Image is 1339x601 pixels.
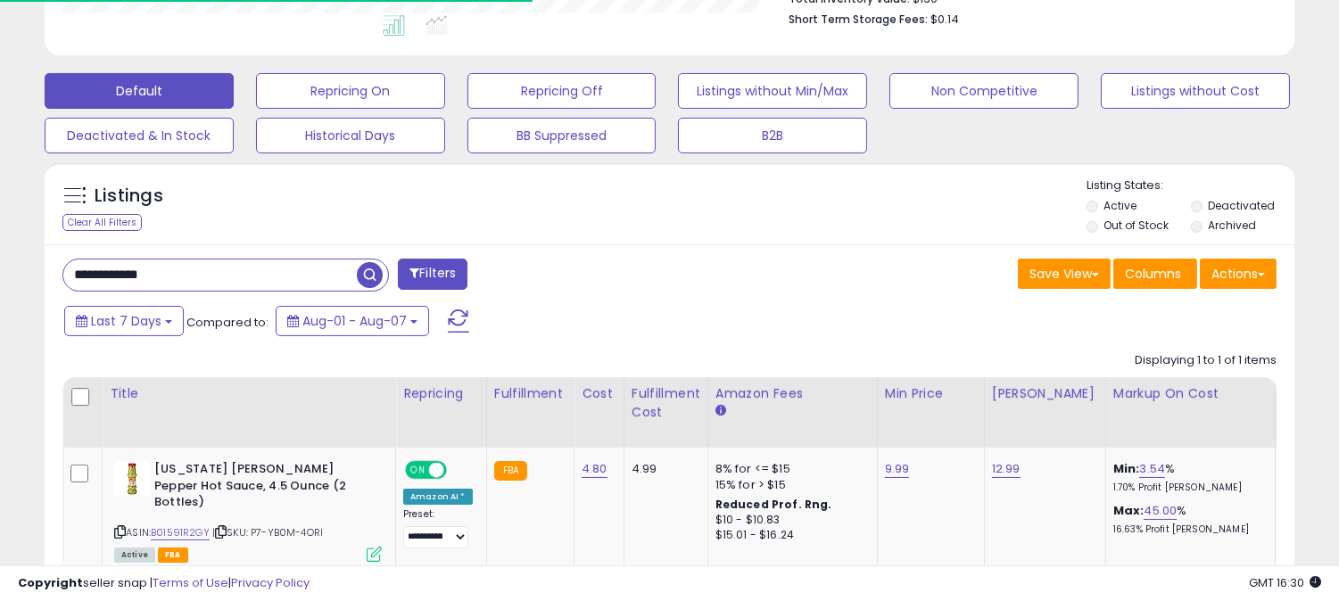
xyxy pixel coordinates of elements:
button: B2B [678,118,867,153]
div: Clear All Filters [62,214,142,231]
div: ASIN: [114,461,382,560]
button: Historical Days [256,118,445,153]
button: Default [45,73,234,109]
button: Columns [1113,259,1197,289]
div: Min Price [885,384,977,403]
span: OFF [444,463,473,478]
h5: Listings [95,184,163,209]
div: Amazon Fees [715,384,870,403]
b: Max: [1113,502,1145,519]
span: ON [407,463,429,478]
a: 45.00 [1144,502,1177,520]
label: Active [1103,198,1136,213]
button: Listings without Min/Max [678,73,867,109]
img: 41hoLRr7NDL._SL40_.jpg [114,461,150,497]
div: 8% for <= $15 [715,461,864,477]
button: Deactivated & In Stock [45,118,234,153]
div: % [1113,461,1261,494]
b: Min: [1113,460,1140,477]
span: Columns [1125,265,1181,283]
button: Aug-01 - Aug-07 [276,306,429,336]
a: 12.99 [992,460,1021,478]
div: [PERSON_NAME] [992,384,1098,403]
div: 15% for > $15 [715,477,864,493]
th: The percentage added to the cost of goods (COGS) that forms the calculator for Min & Max prices. [1105,377,1275,448]
button: Actions [1200,259,1277,289]
button: Listings without Cost [1101,73,1290,109]
span: $0.14 [930,11,959,28]
button: Filters [398,259,467,290]
div: $10 - $10.83 [715,513,864,528]
small: Amazon Fees. [715,403,726,419]
span: Aug-01 - Aug-07 [302,312,407,330]
label: Out of Stock [1103,218,1169,233]
p: Listing States: [1087,177,1294,194]
span: Last 7 Days [91,312,161,330]
div: Amazon AI * [403,489,473,505]
button: BB Suppressed [467,118,657,153]
div: Fulfillment [494,384,566,403]
div: $15.01 - $16.24 [715,528,864,543]
div: Preset: [403,508,473,548]
a: Terms of Use [153,574,228,591]
span: | SKU: P7-YB0M-4ORI [212,525,323,539]
div: 4.99 [632,461,694,477]
b: Short Term Storage Fees: [789,12,928,27]
div: Markup on Cost [1113,384,1268,403]
span: Compared to: [186,314,269,331]
span: All listings currently available for purchase on Amazon [114,547,155,563]
button: Last 7 Days [64,306,184,336]
span: FBA [158,547,188,563]
div: seller snap | | [18,575,310,592]
b: Reduced Prof. Rng. [715,497,832,512]
div: Displaying 1 to 1 of 1 items [1135,352,1277,369]
div: Fulfillment Cost [632,384,700,422]
b: [US_STATE] [PERSON_NAME] Pepper Hot Sauce, 4.5 Ounce (2 Bottles) [154,461,371,515]
small: FBA [494,461,527,481]
button: Repricing Off [467,73,657,109]
button: Save View [1018,259,1111,289]
a: 3.54 [1139,460,1165,478]
p: 1.70% Profit [PERSON_NAME] [1113,482,1261,494]
label: Deactivated [1208,198,1275,213]
div: Cost [582,384,616,403]
button: Repricing On [256,73,445,109]
span: 2025-08-15 16:30 GMT [1249,574,1321,591]
div: % [1113,503,1261,536]
a: 4.80 [582,460,608,478]
div: Title [110,384,388,403]
a: 9.99 [885,460,910,478]
a: B01591R2GY [151,525,210,540]
a: Privacy Policy [231,574,310,591]
label: Archived [1208,218,1256,233]
strong: Copyright [18,574,83,591]
p: 16.63% Profit [PERSON_NAME] [1113,523,1261,536]
div: Repricing [403,384,479,403]
button: Non Competitive [889,73,1079,109]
